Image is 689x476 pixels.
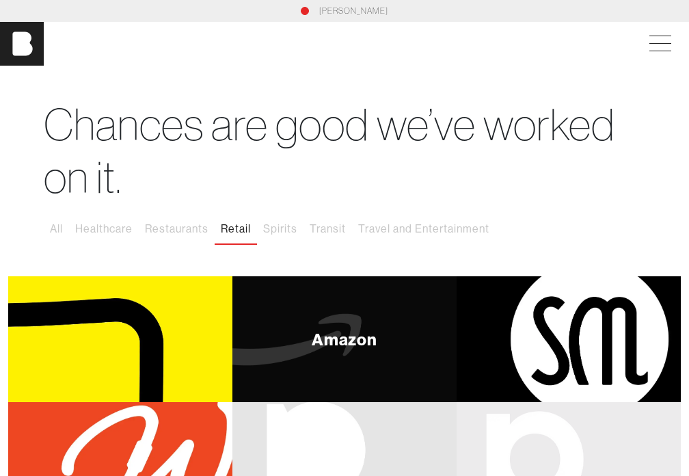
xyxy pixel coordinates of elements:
div: Amazon [312,331,378,347]
button: Travel and Entertainment [352,215,496,243]
a: [PERSON_NAME] [319,5,388,17]
button: Retail [215,215,257,243]
button: Spirits [257,215,303,243]
button: Healthcare [69,215,139,243]
a: Amazon [232,276,457,403]
button: Restaurants [139,215,215,243]
h1: Chances are good we’ve worked on it. [44,98,645,204]
button: All [44,215,69,243]
button: Transit [303,215,352,243]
